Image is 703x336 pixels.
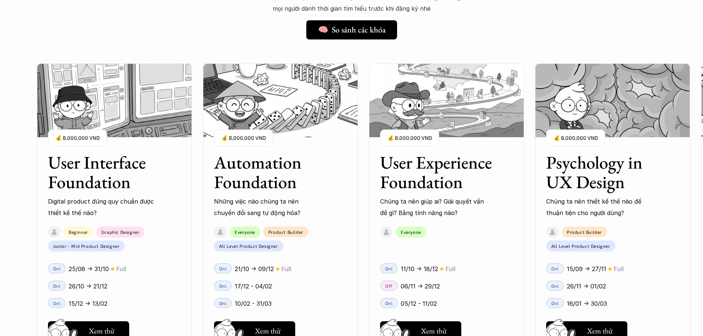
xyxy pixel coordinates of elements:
[567,281,606,292] p: 26/11 -> 01/02
[401,229,421,235] p: Everyone
[551,300,559,305] p: Onl
[587,326,613,336] h5: Xem thử
[111,266,114,272] p: 🟡
[546,153,661,192] h3: Psychology in UX Design
[219,266,227,271] p: Onl
[401,263,438,274] p: 11/10 -> 18/12
[55,133,100,143] p: 💰 8,000,000 VND
[268,229,303,234] p: Product Builder
[421,326,447,336] h5: Xem thử
[48,153,162,192] h3: User Interface Foundation
[69,229,88,235] p: Beginner
[567,263,606,274] p: 15/09 -> 27/11
[401,298,437,309] p: 05/12 - 11/02
[567,229,602,234] p: Product Builder
[69,263,109,274] p: 25/08 -> 31/10
[306,20,397,39] a: 🧠 So sánh các khóa
[380,153,494,192] h3: User Experience Foundation
[255,326,280,336] h5: Xem thử
[380,196,487,218] p: Chúng ta nên giúp ai? Giải quyết vấn đề gì? Bằng tính năng nào?
[116,263,126,274] p: Full
[401,281,440,292] p: 06/11 -> 29/12
[221,133,266,143] p: 💰 8,000,000 VND
[69,298,107,309] p: 15/12 -> 13/02
[551,283,559,288] p: Onl
[53,243,120,249] p: Junior - Mid Product Designer
[235,298,272,309] p: 10/02 - 31/03
[219,300,227,305] p: Onl
[281,263,291,274] p: Full
[276,266,279,272] p: 🟡
[614,263,624,274] p: Full
[219,243,278,249] p: All Level Product Designer
[48,196,155,218] p: Digital product đúng quy chuẩn được thiết kế thế nào?
[445,263,455,274] p: Full
[69,281,107,292] p: 26/10 -> 21/12
[214,196,321,218] p: Những việc nào chúng ta nên chuyển đổi sang tự động hóa?
[385,300,393,305] p: Onl
[219,283,227,288] p: Onl
[567,298,607,309] p: 16/01 -> 30/03
[235,263,274,274] p: 21/10 -> 09/12
[608,266,612,272] p: 🟡
[235,229,255,235] p: Everyone
[385,266,393,271] p: Onl
[554,133,598,143] p: 💰 8,000,000 VND
[235,281,272,292] p: 17/12 - 04/02
[385,283,393,288] p: Off
[440,266,444,272] p: 🟡
[546,196,653,218] p: Chúng ta nên thiết kế thế nào để thuận tiện cho người dùng?
[214,153,328,192] h3: Automation Foundation
[551,243,610,249] p: All Level Product Designer
[551,266,559,271] p: Onl
[101,229,140,235] p: Graphic Designer
[387,133,432,143] p: 💰 8,000,000 VND
[318,25,386,35] h5: 🧠 So sánh các khóa
[89,326,114,336] h5: Xem thử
